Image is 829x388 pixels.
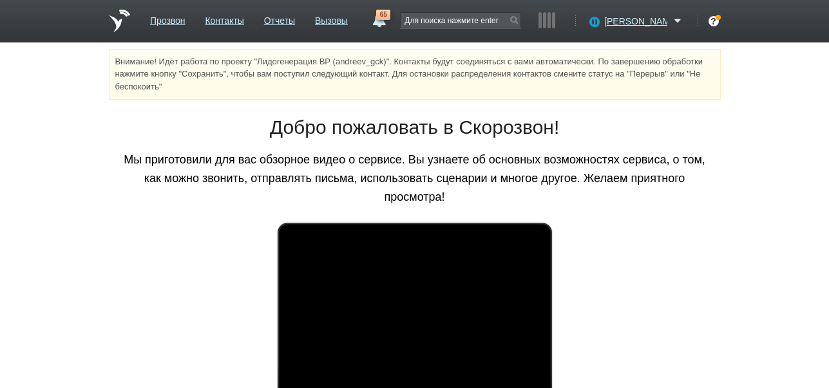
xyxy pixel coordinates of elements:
[205,9,243,28] a: Контакты
[150,9,186,28] a: Прозвон
[119,151,711,206] p: Мы приготовили для вас обзорное видео о сервисе. Вы узнаете об основных возможностях сервиса, о т...
[604,14,685,26] a: [PERSON_NAME]
[401,13,520,28] input: Для поиска нажмите enter
[109,49,721,100] div: Внимание! Идёт работа по проекту "Лидогенерация ВР (andreev_gck)". Контакты будут соединяться с в...
[604,15,667,28] span: [PERSON_NAME]
[119,114,711,141] h1: Добро пожаловать в Скорозвон!
[709,16,719,26] div: ?
[109,10,130,32] a: На главную
[315,9,348,28] a: Вызовы
[367,10,390,25] a: 65
[264,9,295,28] a: Отчеты
[376,10,390,20] span: 65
